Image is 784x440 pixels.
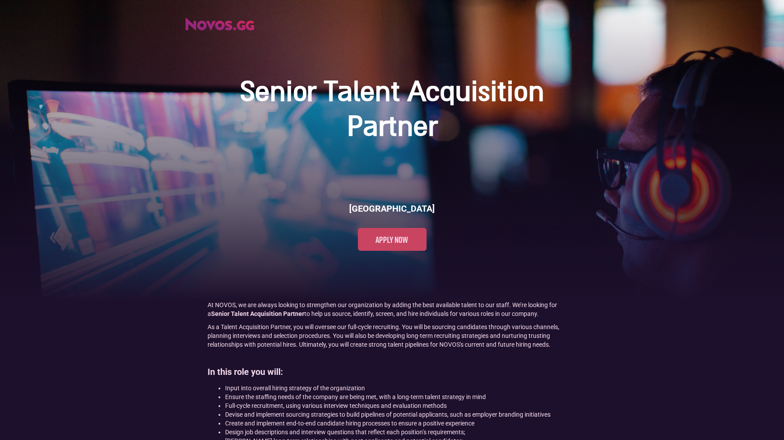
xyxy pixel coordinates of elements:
a: Apply now [358,228,427,251]
strong: In this role you will: [208,367,283,377]
h6: [GEOGRAPHIC_DATA] [349,202,435,215]
h1: Senior Talent Acquisition Partner [216,76,568,145]
li: Devise and implement sourcing strategies to build pipelines of potential applicants, such as empl... [225,410,577,419]
li: Full-cycle recruitment, using various interview techniques and evaluation methods [225,401,577,410]
li: Design job descriptions and interview questions that reflect each position’s requirements; [225,428,577,436]
li: Input into overall hiring strategy of the organization [225,384,577,392]
p: As a Talent Acquisition Partner, you will oversee our full-cycle recruiting. You will be sourcing... [208,323,577,349]
p: At NOVOS, we are always looking to strengthen our organization by adding the best available talen... [208,301,577,318]
li: Ensure the staffing needs of the company are being met, with a long-term talent strategy in mind [225,392,577,401]
li: Create and implement end-to-end candidate hiring processes to ensure a positive experience [225,419,577,428]
strong: Senior Talent Acquisition Partner [211,310,304,317]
